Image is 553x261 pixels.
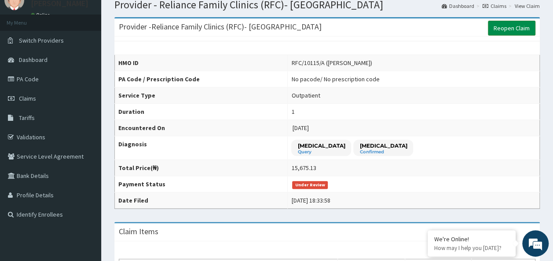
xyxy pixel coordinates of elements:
[483,2,506,10] a: Claims
[359,142,407,149] p: [MEDICAL_DATA]
[291,196,330,205] div: [DATE] 18:33:58
[115,104,288,120] th: Duration
[115,192,288,209] th: Date Filed
[115,55,288,71] th: HMO ID
[115,136,288,160] th: Diagnosis
[291,75,379,83] div: No pacode / No prescription code
[115,87,288,104] th: Service Type
[119,228,158,236] h3: Claim Items
[515,2,540,10] a: View Claim
[115,120,288,136] th: Encountered On
[119,23,322,31] h3: Provider - Reliance Family Clinics (RFC)- [GEOGRAPHIC_DATA]
[291,107,294,116] div: 1
[434,244,509,252] p: How may I help you today?
[291,163,316,172] div: 15,675.13
[31,12,52,18] a: Online
[434,235,509,243] div: We're Online!
[115,176,288,192] th: Payment Status
[292,124,308,132] span: [DATE]
[488,21,535,36] a: Reopen Claim
[19,114,35,122] span: Tariffs
[19,56,48,64] span: Dashboard
[19,36,64,44] span: Switch Providers
[297,150,345,154] small: Query
[19,94,36,102] span: Claims
[291,58,372,67] div: RFC/10115/A ([PERSON_NAME])
[292,181,328,189] span: Under Review
[359,150,407,154] small: Confirmed
[291,91,320,100] div: Outpatient
[115,71,288,87] th: PA Code / Prescription Code
[297,142,345,149] p: [MEDICAL_DATA]
[115,160,288,176] th: Total Price(₦)
[442,2,474,10] a: Dashboard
